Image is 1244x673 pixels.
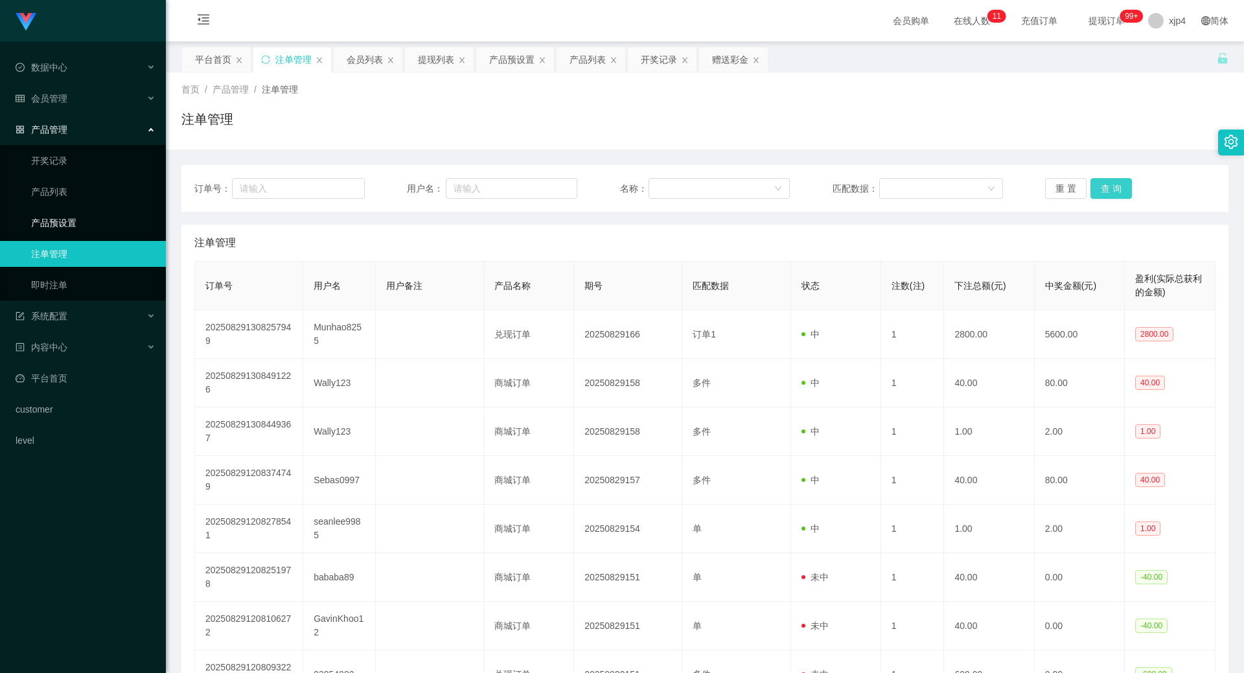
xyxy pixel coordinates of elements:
td: 2800.00 [944,310,1034,359]
td: 商城订单 [484,505,574,553]
td: 商城订单 [484,359,574,407]
td: 40.00 [944,553,1034,602]
span: 期号 [584,280,603,291]
i: 图标: check-circle-o [16,63,25,72]
span: 用户名 [314,280,341,291]
span: 多件 [693,475,711,485]
span: 产品名称 [494,280,531,291]
i: 图标: setting [1224,135,1238,149]
span: 中 [801,426,820,437]
i: 图标: close [610,56,617,64]
input: 请输入 [232,178,364,199]
span: 单 [693,572,702,582]
div: 赠送彩金 [712,47,748,72]
div: 提现列表 [418,47,454,72]
div: 产品列表 [570,47,606,72]
td: Wally123 [303,407,375,456]
td: 20250829158 [574,407,682,456]
span: 会员管理 [16,93,67,104]
a: level [16,428,155,453]
td: 0.00 [1035,602,1125,650]
td: 20250829154 [574,505,682,553]
span: 下注总额(元) [954,280,1006,291]
i: 图标: close [458,56,466,64]
div: 注单管理 [275,47,312,72]
td: 40.00 [944,359,1034,407]
a: 图标: dashboard平台首页 [16,365,155,391]
td: 20250829158 [574,359,682,407]
i: 图标: appstore-o [16,125,25,134]
td: Wally123 [303,359,375,407]
span: 名称： [620,182,649,196]
td: 商城订单 [484,456,574,505]
td: 商城订单 [484,553,574,602]
td: 202508291208374749 [195,456,303,505]
span: / [254,84,257,95]
span: 订单号： [194,182,232,196]
td: 202508291308491226 [195,359,303,407]
span: 中 [801,475,820,485]
span: 提现订单 [1082,16,1131,25]
span: 在线人数 [947,16,996,25]
span: 40.00 [1135,473,1165,487]
span: 系统配置 [16,311,67,321]
a: 产品列表 [31,179,155,205]
span: 匹配数据： [833,182,879,196]
i: 图标: menu-fold [181,1,225,42]
i: 图标: close [235,56,243,64]
td: 1 [881,505,945,553]
i: 图标: close [538,56,546,64]
span: 订单1 [693,329,716,339]
span: 用户备注 [386,280,422,291]
td: 202508291308449367 [195,407,303,456]
span: 2800.00 [1135,327,1173,341]
i: 图标: unlock [1217,52,1228,64]
td: 2.00 [1035,407,1125,456]
td: GavinKhoo12 [303,602,375,650]
td: 1 [881,310,945,359]
i: 图标: table [16,94,25,103]
td: 1 [881,553,945,602]
span: 匹配数据 [693,280,729,291]
div: 会员列表 [347,47,383,72]
td: 1.00 [944,505,1034,553]
i: 图标: profile [16,343,25,352]
td: 1 [881,407,945,456]
p: 1 [993,10,997,23]
td: 202508291208106272 [195,602,303,650]
div: 开奖记录 [641,47,677,72]
td: 20250829151 [574,602,682,650]
sup: 11 [987,10,1006,23]
td: 5600.00 [1035,310,1125,359]
a: 即时注单 [31,272,155,298]
span: 中奖金额(元) [1045,280,1096,291]
span: 内容中心 [16,342,67,352]
td: 40.00 [944,602,1034,650]
a: 注单管理 [31,241,155,267]
span: 订单号 [205,280,233,291]
span: 产品管理 [213,84,249,95]
h1: 注单管理 [181,109,233,129]
i: 图标: close [752,56,760,64]
i: 图标: down [987,185,995,194]
span: 数据中心 [16,62,67,73]
span: -40.00 [1135,570,1168,584]
span: 中 [801,523,820,534]
input: 请输入 [446,178,577,199]
span: / [205,84,207,95]
span: 1.00 [1135,424,1160,439]
span: 单 [693,523,702,534]
span: 多件 [693,426,711,437]
span: 中 [801,378,820,388]
div: 产品预设置 [489,47,535,72]
td: 202508291208251978 [195,553,303,602]
span: 中 [801,329,820,339]
td: 202508291308257949 [195,310,303,359]
td: 40.00 [944,456,1034,505]
td: 1 [881,456,945,505]
td: Sebas0997 [303,456,375,505]
span: 充值订单 [1015,16,1064,25]
td: Munhao8255 [303,310,375,359]
td: 0.00 [1035,553,1125,602]
td: 1 [881,359,945,407]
